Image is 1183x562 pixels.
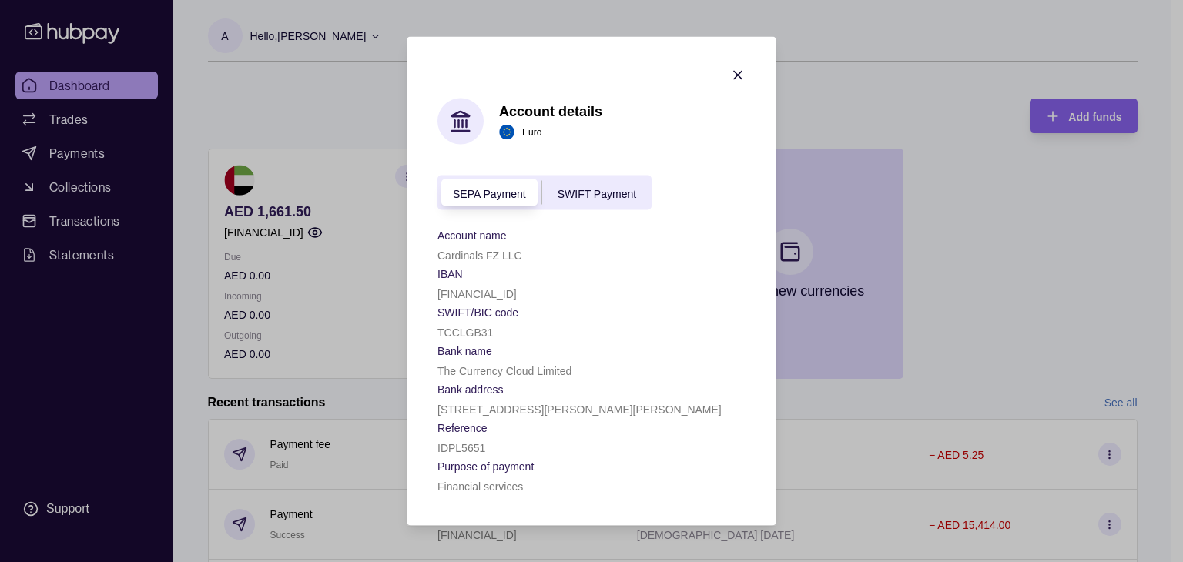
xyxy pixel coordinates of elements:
[437,249,522,262] p: Cardinals FZ LLC
[437,268,463,280] p: IBAN
[437,229,507,242] p: Account name
[437,422,488,434] p: Reference
[437,383,504,396] p: Bank address
[437,365,571,377] p: The Currency Cloud Limited
[558,187,636,199] span: SWIFT Payment
[499,102,602,119] h1: Account details
[437,403,722,416] p: [STREET_ADDRESS][PERSON_NAME][PERSON_NAME]
[437,442,485,454] p: IDPL5651
[499,124,514,139] img: eu
[437,326,493,339] p: TCCLGB31
[522,123,541,140] p: Euro
[437,288,517,300] p: [FINANCIAL_ID]
[437,306,518,319] p: SWIFT/BIC code
[437,345,492,357] p: Bank name
[453,187,526,199] span: SEPA Payment
[437,480,523,493] p: Financial services
[437,460,534,473] p: Purpose of payment
[437,176,652,210] div: accountIndex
